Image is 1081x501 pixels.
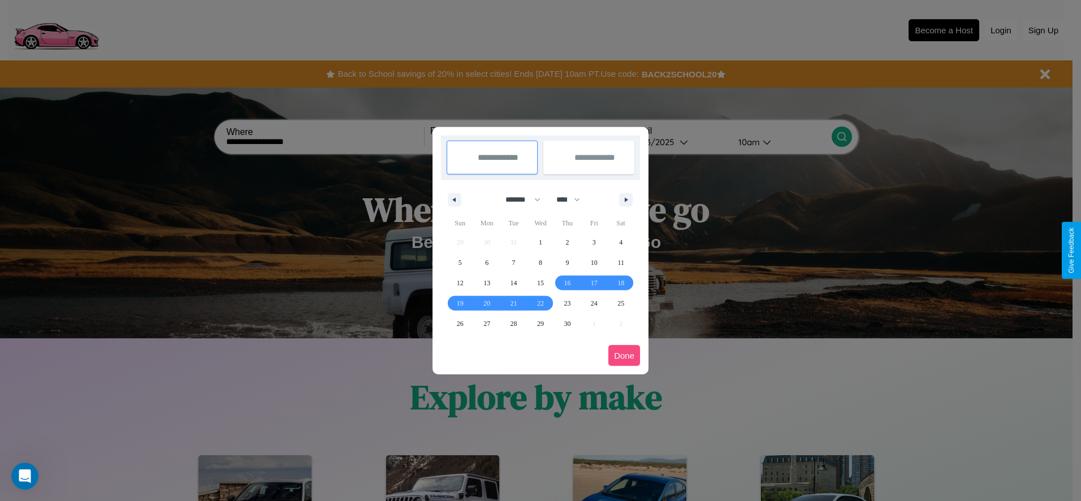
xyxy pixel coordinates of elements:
span: 29 [537,313,544,334]
span: 12 [457,273,464,293]
span: 1 [539,232,542,252]
span: 13 [483,273,490,293]
span: Tue [500,214,527,232]
button: 21 [500,293,527,313]
span: 7 [512,252,516,273]
span: 4 [619,232,622,252]
span: 25 [617,293,624,313]
button: 9 [554,252,581,273]
span: 16 [564,273,570,293]
span: 30 [564,313,570,334]
span: Sat [608,214,634,232]
span: 18 [617,273,624,293]
button: 2 [554,232,581,252]
button: 19 [447,293,473,313]
span: 23 [564,293,570,313]
span: 5 [459,252,462,273]
button: 5 [447,252,473,273]
button: 22 [527,293,554,313]
button: 8 [527,252,554,273]
button: 25 [608,293,634,313]
button: 10 [581,252,607,273]
div: Give Feedback [1067,228,1075,273]
span: Sun [447,214,473,232]
button: 13 [473,273,500,293]
span: 11 [617,252,624,273]
button: 4 [608,232,634,252]
span: 15 [537,273,544,293]
span: 9 [565,252,569,273]
span: 6 [485,252,488,273]
button: 14 [500,273,527,293]
span: 27 [483,313,490,334]
span: 2 [565,232,569,252]
span: 22 [537,293,544,313]
span: Mon [473,214,500,232]
button: 30 [554,313,581,334]
button: 15 [527,273,554,293]
span: 14 [511,273,517,293]
button: 27 [473,313,500,334]
button: 12 [447,273,473,293]
button: 3 [581,232,607,252]
button: 20 [473,293,500,313]
span: 20 [483,293,490,313]
span: 26 [457,313,464,334]
span: 21 [511,293,517,313]
span: 17 [591,273,598,293]
span: 8 [539,252,542,273]
span: Wed [527,214,554,232]
button: 26 [447,313,473,334]
button: 7 [500,252,527,273]
span: Fri [581,214,607,232]
span: 10 [591,252,598,273]
button: 6 [473,252,500,273]
button: Done [608,345,640,366]
span: 19 [457,293,464,313]
button: 29 [527,313,554,334]
button: 28 [500,313,527,334]
span: 24 [591,293,598,313]
iframe: Intercom live chat [11,463,38,490]
button: 18 [608,273,634,293]
button: 23 [554,293,581,313]
button: 17 [581,273,607,293]
button: 11 [608,252,634,273]
button: 16 [554,273,581,293]
span: Thu [554,214,581,232]
span: 28 [511,313,517,334]
button: 24 [581,293,607,313]
button: 1 [527,232,554,252]
span: 3 [593,232,596,252]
